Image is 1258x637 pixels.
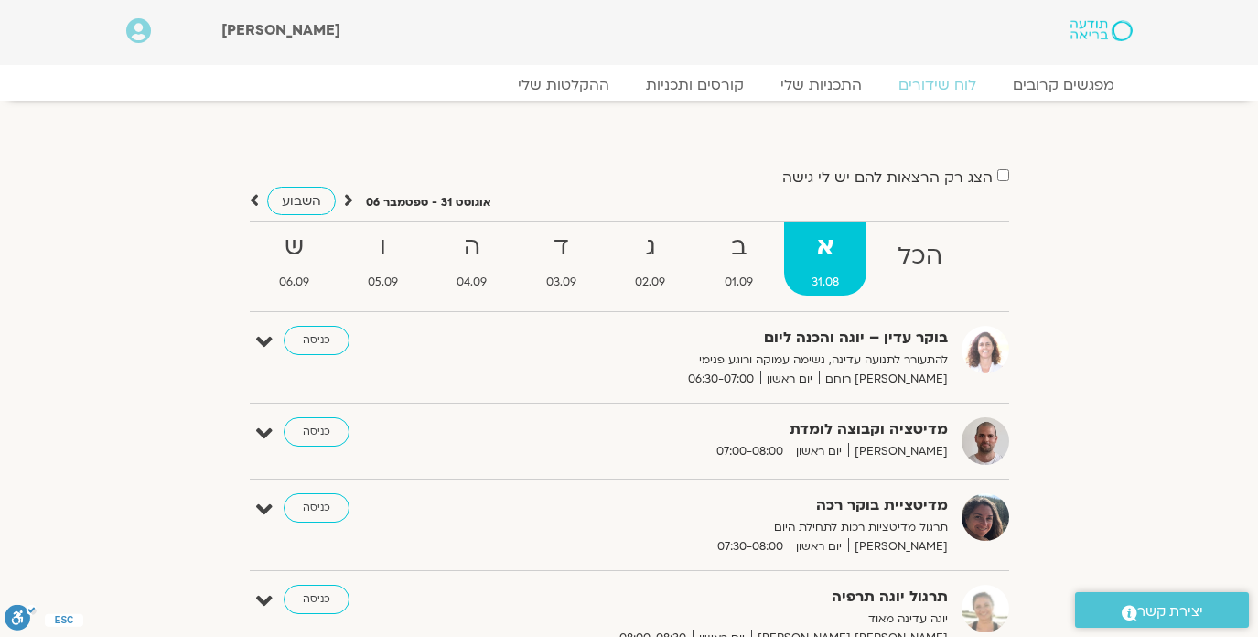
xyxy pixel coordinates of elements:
[870,236,970,277] strong: הכל
[784,273,866,292] span: 31.08
[519,273,604,292] span: 03.09
[340,273,425,292] span: 05.09
[790,442,848,461] span: יום ראשון
[607,222,693,296] a: ג02.09
[500,76,628,94] a: ההקלטות שלי
[252,273,337,292] span: 06.09
[762,76,880,94] a: התכניות שלי
[696,227,780,268] strong: ב
[870,222,970,296] a: הכל
[628,76,762,94] a: קורסים ותכניות
[284,326,349,355] a: כניסה
[500,493,948,518] strong: מדיטציית בוקר רכה
[819,370,948,389] span: [PERSON_NAME] רוחם
[500,518,948,537] p: תרגול מדיטציות רכות לתחילת היום
[519,222,604,296] a: ד03.09
[696,273,780,292] span: 01.09
[429,273,514,292] span: 04.09
[500,351,948,370] p: להתעורר לתנועה עדינה, נשימה עמוקה ורוגע פנימי
[607,227,693,268] strong: ג
[252,222,337,296] a: ש06.09
[1075,592,1249,628] a: יצירת קשר
[429,227,514,268] strong: ה
[1137,599,1203,624] span: יצירת קשר
[221,20,340,40] span: [PERSON_NAME]
[282,192,321,210] span: השבוע
[880,76,995,94] a: לוח שידורים
[500,417,948,442] strong: מדיטציה וקבוצה לומדת
[284,493,349,523] a: כניסה
[340,222,425,296] a: ו05.09
[284,585,349,614] a: כניסה
[340,227,425,268] strong: ו
[500,610,948,629] p: יוגה עדינה מאוד
[784,227,866,268] strong: א
[696,222,780,296] a: ב01.09
[848,442,948,461] span: [PERSON_NAME]
[790,537,848,556] span: יום ראשון
[995,76,1133,94] a: מפגשים קרובים
[429,222,514,296] a: ה04.09
[711,537,790,556] span: 07:30-08:00
[366,193,491,212] p: אוגוסט 31 - ספטמבר 06
[500,326,948,351] strong: בוקר עדין – יוגה והכנה ליום
[782,169,993,186] label: הצג רק הרצאות להם יש לי גישה
[710,442,790,461] span: 07:00-08:00
[848,537,948,556] span: [PERSON_NAME]
[500,585,948,610] strong: תרגול יוגה תרפיה
[284,417,349,447] a: כניסה
[252,227,337,268] strong: ש
[784,222,866,296] a: א31.08
[267,187,336,215] a: השבוע
[519,227,604,268] strong: ד
[760,370,819,389] span: יום ראשון
[126,76,1133,94] nav: Menu
[682,370,760,389] span: 06:30-07:00
[607,273,693,292] span: 02.09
